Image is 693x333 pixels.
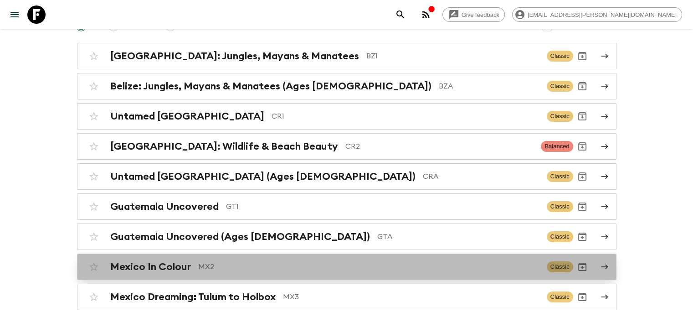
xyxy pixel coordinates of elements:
span: [EMAIL_ADDRESS][PERSON_NAME][DOMAIN_NAME] [523,11,682,18]
p: MX2 [198,261,539,272]
button: Archive [573,288,591,306]
button: search adventures [391,5,410,24]
div: [EMAIL_ADDRESS][PERSON_NAME][DOMAIN_NAME] [512,7,682,22]
button: menu [5,5,24,24]
span: Classic [547,291,573,302]
button: Archive [573,137,591,156]
a: [GEOGRAPHIC_DATA]: Jungles, Mayans & ManateesBZ1ClassicArchive [77,43,616,69]
a: Mexico In ColourMX2ClassicArchive [77,254,616,280]
h2: [GEOGRAPHIC_DATA]: Wildlife & Beach Beauty [110,140,338,152]
h2: [GEOGRAPHIC_DATA]: Jungles, Mayans & Manatees [110,50,359,62]
a: Untamed [GEOGRAPHIC_DATA] (Ages [DEMOGRAPHIC_DATA])CRAClassicArchive [77,163,616,190]
a: Guatemala UncoveredGT1ClassicArchive [77,193,616,220]
span: Classic [547,81,573,92]
span: Classic [547,201,573,212]
button: Archive [573,258,591,276]
span: Give feedback [457,11,504,18]
span: Classic [547,231,573,242]
a: Give feedback [442,7,505,22]
p: BZ1 [366,51,539,62]
span: Balanced [541,141,573,152]
h2: Guatemala Uncovered [110,201,219,213]
a: [GEOGRAPHIC_DATA]: Wildlife & Beach BeautyCR2BalancedArchive [77,133,616,160]
h2: Untamed [GEOGRAPHIC_DATA] (Ages [DEMOGRAPHIC_DATA]) [110,171,416,182]
h2: Mexico In Colour [110,261,191,273]
p: CR1 [272,111,539,122]
span: Classic [547,261,573,272]
p: CR2 [345,141,534,152]
p: BZA [439,81,539,92]
p: GT1 [226,201,539,212]
p: MX3 [283,291,539,302]
a: Untamed [GEOGRAPHIC_DATA]CR1ClassicArchive [77,103,616,130]
a: Mexico Dreaming: Tulum to HolboxMX3ClassicArchive [77,284,616,310]
button: Archive [573,228,591,246]
button: Archive [573,77,591,95]
a: Guatemala Uncovered (Ages [DEMOGRAPHIC_DATA])GTAClassicArchive [77,224,616,250]
button: Archive [573,198,591,216]
span: Classic [547,111,573,122]
h2: Belize: Jungles, Mayans & Manatees (Ages [DEMOGRAPHIC_DATA]) [110,80,431,92]
p: GTA [377,231,539,242]
p: CRA [423,171,539,182]
a: Belize: Jungles, Mayans & Manatees (Ages [DEMOGRAPHIC_DATA])BZAClassicArchive [77,73,616,99]
span: Classic [547,171,573,182]
button: Archive [573,167,591,186]
h2: Guatemala Uncovered (Ages [DEMOGRAPHIC_DATA]) [110,231,370,243]
h2: Untamed [GEOGRAPHIC_DATA] [110,110,264,122]
h2: Mexico Dreaming: Tulum to Holbox [110,291,276,303]
button: Archive [573,47,591,65]
button: Archive [573,107,591,125]
span: Classic [547,51,573,62]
